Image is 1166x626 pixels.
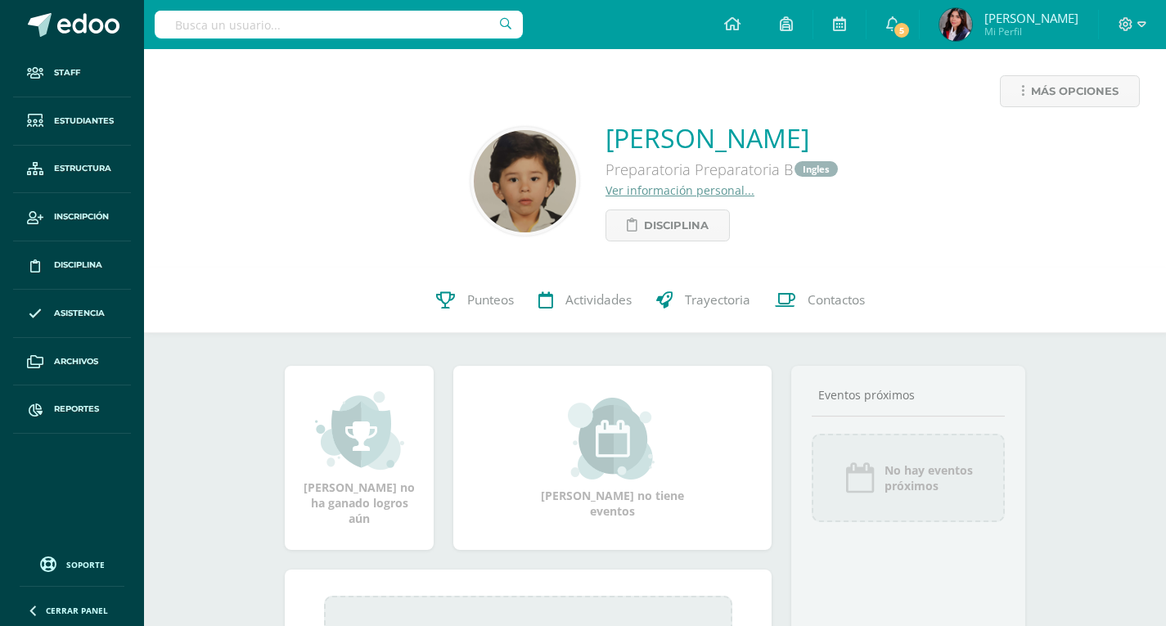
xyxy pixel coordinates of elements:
[155,11,523,38] input: Busca un usuario...
[54,115,114,128] span: Estudiantes
[54,403,99,416] span: Reportes
[54,162,111,175] span: Estructura
[13,338,131,386] a: Archivos
[66,559,105,570] span: Soporte
[812,387,1005,403] div: Eventos próximos
[763,268,877,333] a: Contactos
[474,130,576,232] img: fea82b8ac89adaee57adcc06f0fcdbee.png
[565,292,632,309] span: Actividades
[54,355,98,368] span: Archivos
[1031,76,1119,106] span: Más opciones
[606,120,840,155] a: [PERSON_NAME]
[568,398,657,480] img: event_small.png
[1000,75,1140,107] a: Más opciones
[301,390,417,526] div: [PERSON_NAME] no ha ganado logros aún
[13,385,131,434] a: Reportes
[685,292,750,309] span: Trayectoria
[467,292,514,309] span: Punteos
[13,97,131,146] a: Estudiantes
[54,307,105,320] span: Asistencia
[315,390,404,471] img: achievement_small.png
[20,552,124,574] a: Soporte
[844,462,876,494] img: event_icon.png
[46,605,108,616] span: Cerrar panel
[54,210,109,223] span: Inscripción
[13,193,131,241] a: Inscripción
[424,268,526,333] a: Punteos
[795,161,838,177] a: Ingles
[54,66,80,79] span: Staff
[939,8,972,41] img: 331a885a7a06450cabc094b6be9ba622.png
[606,155,840,182] div: Preparatoria Preparatoria B
[984,10,1078,26] span: [PERSON_NAME]
[984,25,1078,38] span: Mi Perfil
[531,398,695,519] div: [PERSON_NAME] no tiene eventos
[54,259,102,272] span: Disciplina
[13,146,131,194] a: Estructura
[644,210,709,241] span: Disciplina
[606,209,730,241] a: Disciplina
[893,21,911,39] span: 5
[13,49,131,97] a: Staff
[885,462,973,493] span: No hay eventos próximos
[644,268,763,333] a: Trayectoria
[13,290,131,338] a: Asistencia
[808,292,865,309] span: Contactos
[606,182,754,198] a: Ver información personal...
[526,268,644,333] a: Actividades
[13,241,131,290] a: Disciplina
